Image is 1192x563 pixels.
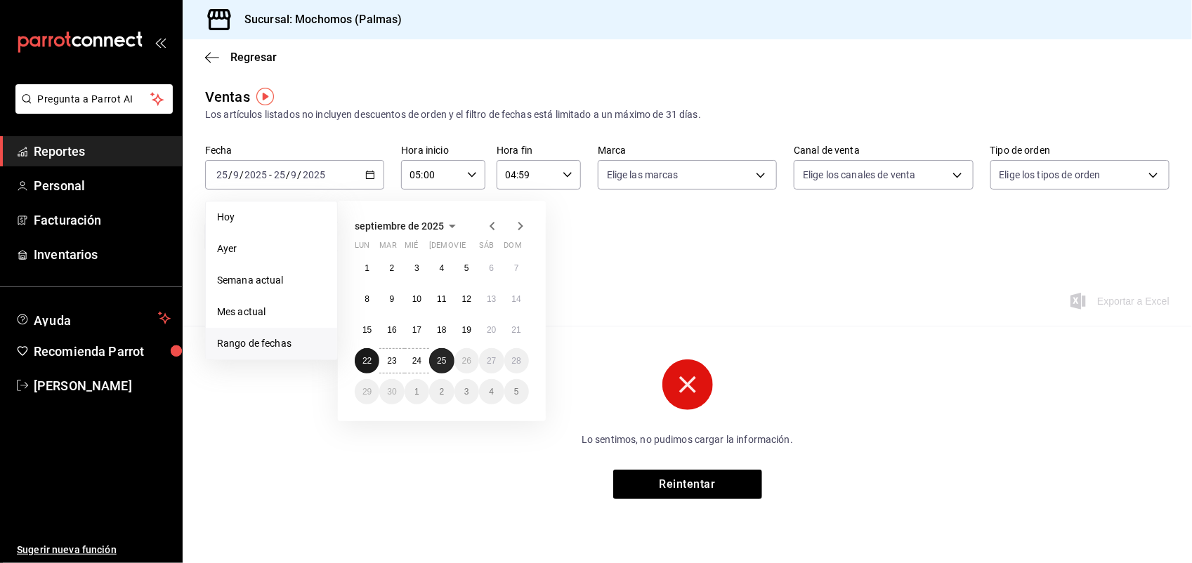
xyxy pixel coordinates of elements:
button: Pregunta a Parrot AI [15,84,173,114]
button: 23 de septiembre de 2025 [379,348,404,373]
img: Tooltip marker [256,88,274,105]
span: Mes actual [217,305,326,319]
button: 4 de septiembre de 2025 [429,256,454,281]
span: Reportes [34,142,171,161]
button: 5 de octubre de 2025 [504,379,529,404]
abbr: 2 de septiembre de 2025 [390,263,395,273]
button: 7 de septiembre de 2025 [504,256,529,281]
a: Pregunta a Parrot AI [10,102,173,117]
label: Fecha [205,146,384,156]
abbr: 12 de septiembre de 2025 [462,294,471,304]
button: 21 de septiembre de 2025 [504,317,529,343]
span: Pregunta a Parrot AI [38,92,151,107]
abbr: 15 de septiembre de 2025 [362,325,372,335]
abbr: 8 de septiembre de 2025 [365,294,369,304]
span: septiembre de 2025 [355,220,444,232]
button: 12 de septiembre de 2025 [454,286,479,312]
abbr: 18 de septiembre de 2025 [437,325,446,335]
abbr: 19 de septiembre de 2025 [462,325,471,335]
abbr: 16 de septiembre de 2025 [387,325,396,335]
abbr: 26 de septiembre de 2025 [462,356,471,366]
h3: Sucursal: Mochomos (Palmas) [233,11,402,28]
abbr: lunes [355,241,369,256]
button: 26 de septiembre de 2025 [454,348,479,373]
abbr: 20 de septiembre de 2025 [487,325,496,335]
label: Canal de venta [794,146,973,156]
abbr: 24 de septiembre de 2025 [412,356,421,366]
abbr: 3 de septiembre de 2025 [414,263,419,273]
label: Tipo de orden [990,146,1170,156]
span: / [286,169,290,180]
input: -- [232,169,240,180]
button: 19 de septiembre de 2025 [454,317,479,343]
abbr: 25 de septiembre de 2025 [437,356,446,366]
input: -- [273,169,286,180]
span: Inventarios [34,245,171,264]
button: 14 de septiembre de 2025 [504,286,529,312]
button: septiembre de 2025 [355,218,461,234]
label: Hora fin [497,146,581,156]
button: 9 de septiembre de 2025 [379,286,404,312]
button: open_drawer_menu [155,37,166,48]
input: ---- [244,169,268,180]
button: 27 de septiembre de 2025 [479,348,504,373]
button: 2 de octubre de 2025 [429,379,454,404]
button: 29 de septiembre de 2025 [355,379,379,404]
button: 1 de octubre de 2025 [405,379,429,404]
abbr: sábado [479,241,494,256]
span: Hoy [217,210,326,225]
span: Regresar [230,51,277,64]
abbr: 27 de septiembre de 2025 [487,356,496,366]
span: Sugerir nueva función [17,543,171,557]
button: 30 de septiembre de 2025 [379,379,404,404]
button: 28 de septiembre de 2025 [504,348,529,373]
button: 18 de septiembre de 2025 [429,317,454,343]
abbr: 22 de septiembre de 2025 [362,356,372,366]
button: 10 de septiembre de 2025 [405,286,429,312]
button: 1 de septiembre de 2025 [355,256,379,281]
abbr: 23 de septiembre de 2025 [387,356,396,366]
button: Reintentar [613,470,762,499]
abbr: domingo [504,241,522,256]
abbr: 2 de octubre de 2025 [440,387,445,397]
span: Elige las marcas [607,168,679,182]
button: Regresar [205,51,277,64]
abbr: 3 de octubre de 2025 [464,387,469,397]
button: 17 de septiembre de 2025 [405,317,429,343]
abbr: 1 de octubre de 2025 [414,387,419,397]
abbr: 11 de septiembre de 2025 [437,294,446,304]
button: 13 de septiembre de 2025 [479,286,504,312]
abbr: 7 de septiembre de 2025 [514,263,519,273]
abbr: jueves [429,241,512,256]
input: ---- [302,169,326,180]
abbr: 29 de septiembre de 2025 [362,387,372,397]
button: 20 de septiembre de 2025 [479,317,504,343]
span: Rango de fechas [217,336,326,351]
div: Los artículos listados no incluyen descuentos de orden y el filtro de fechas está limitado a un m... [205,107,1170,122]
span: / [228,169,232,180]
button: 2 de septiembre de 2025 [379,256,404,281]
button: 22 de septiembre de 2025 [355,348,379,373]
span: Elige los canales de venta [803,168,915,182]
span: Recomienda Parrot [34,342,171,361]
button: 3 de septiembre de 2025 [405,256,429,281]
button: 3 de octubre de 2025 [454,379,479,404]
button: 16 de septiembre de 2025 [379,317,404,343]
abbr: 10 de septiembre de 2025 [412,294,421,304]
abbr: 17 de septiembre de 2025 [412,325,421,335]
abbr: 4 de septiembre de 2025 [440,263,445,273]
abbr: 21 de septiembre de 2025 [512,325,521,335]
button: 8 de septiembre de 2025 [355,286,379,312]
abbr: viernes [454,241,466,256]
label: Hora inicio [401,146,485,156]
input: -- [291,169,298,180]
abbr: 14 de septiembre de 2025 [512,294,521,304]
input: -- [216,169,228,180]
abbr: martes [379,241,396,256]
button: 11 de septiembre de 2025 [429,286,454,312]
label: Marca [598,146,777,156]
button: 4 de octubre de 2025 [479,379,504,404]
span: Ayer [217,241,326,256]
button: 6 de septiembre de 2025 [479,256,504,281]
